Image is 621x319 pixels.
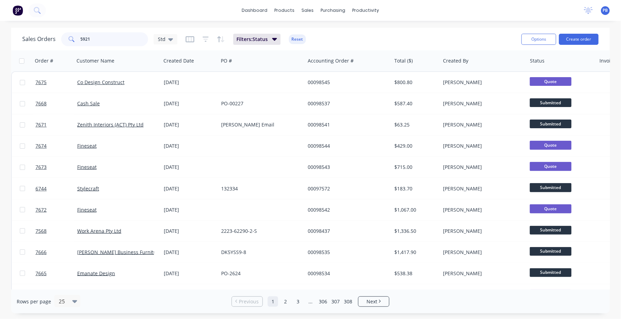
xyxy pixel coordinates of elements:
[239,5,271,16] a: dashboard
[158,35,166,43] span: Std
[395,57,413,64] div: Total ($)
[77,121,144,128] a: Zenith Interiors (ACT) Pty Ltd
[530,120,572,128] span: Submitted
[233,34,281,45] button: Filters:Status
[395,249,435,256] div: $1,417.90
[530,247,572,256] span: Submitted
[530,226,572,235] span: Submitted
[308,249,385,256] div: 00098535
[443,79,520,86] div: [PERSON_NAME]
[77,100,100,107] a: Cash Sale
[35,79,47,86] span: 7675
[308,270,385,277] div: 00098534
[317,5,349,16] div: purchasing
[35,249,47,256] span: 7666
[35,221,77,242] a: 7568
[522,34,556,45] button: Options
[308,228,385,235] div: 00098437
[164,100,216,107] div: [DATE]
[164,79,216,86] div: [DATE]
[443,228,520,235] div: [PERSON_NAME]
[443,100,520,107] div: [PERSON_NAME]
[77,270,115,277] a: Emanate Design
[163,57,194,64] div: Created Date
[443,57,469,64] div: Created By
[17,298,51,305] span: Rows per page
[395,79,435,86] div: $800.80
[35,72,77,93] a: 7675
[77,249,196,255] a: [PERSON_NAME] Business Furniture Centre Pty Ltd
[349,5,383,16] div: productivity
[35,199,77,220] a: 7672
[308,100,385,107] div: 00098537
[77,142,97,149] a: Fineseat
[35,121,47,128] span: 7671
[164,206,216,213] div: [DATE]
[358,298,389,305] a: Next page
[35,242,77,263] a: 7666
[239,298,259,305] span: Previous
[77,228,121,234] a: Work Arena Pty Ltd
[343,296,353,307] a: Page 308
[35,185,47,192] span: 6744
[164,185,216,192] div: [DATE]
[221,57,232,64] div: PO #
[35,114,77,135] a: 7671
[530,98,572,107] span: Submitted
[395,100,435,107] div: $587.40
[298,5,317,16] div: sales
[280,296,291,307] a: Page 2
[395,206,435,213] div: $1,067.00
[395,142,435,149] div: $429.00
[530,162,572,171] span: Quote
[308,164,385,171] div: 00098543
[164,228,216,235] div: [DATE]
[35,206,47,213] span: 7672
[221,270,298,277] div: PO-2624
[443,185,520,192] div: [PERSON_NAME]
[443,270,520,277] div: [PERSON_NAME]
[35,263,77,284] a: 7665
[221,228,298,235] div: 2223-62290-2-S
[221,249,298,256] div: DK5YSS9-8
[76,57,114,64] div: Customer Name
[237,36,268,43] span: Filters: Status
[35,284,77,305] a: 7472
[35,164,47,171] span: 7673
[318,296,328,307] a: Page 306
[308,142,385,149] div: 00098544
[35,142,47,149] span: 7674
[395,121,435,128] div: $63.25
[308,206,385,213] div: 00098542
[308,185,385,192] div: 00097572
[305,296,316,307] a: Jump forward
[164,249,216,256] div: [DATE]
[22,36,56,42] h1: Sales Orders
[530,183,572,192] span: Submitted
[35,57,53,64] div: Order #
[232,298,263,305] a: Previous page
[164,121,216,128] div: [DATE]
[293,296,303,307] a: Page 3
[289,34,306,44] button: Reset
[164,270,216,277] div: [DATE]
[530,77,572,86] span: Quote
[35,93,77,114] a: 7668
[395,164,435,171] div: $715.00
[530,57,545,64] div: Status
[308,121,385,128] div: 00098541
[271,5,298,16] div: products
[443,206,520,213] div: [PERSON_NAME]
[395,185,435,192] div: $183.70
[530,141,572,149] span: Quote
[530,204,572,213] span: Quote
[13,5,23,16] img: Factory
[77,79,124,85] a: Co Design Construct
[443,121,520,128] div: [PERSON_NAME]
[77,164,97,170] a: Fineseat
[308,79,385,86] div: 00098545
[164,164,216,171] div: [DATE]
[35,270,47,277] span: 7665
[366,298,377,305] span: Next
[395,228,435,235] div: $1,336.50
